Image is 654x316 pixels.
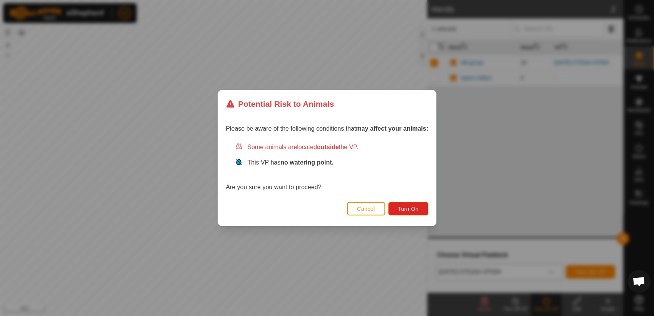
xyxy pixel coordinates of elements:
div: Some animals are [235,143,428,152]
span: Cancel [357,206,375,212]
span: Turn On [398,206,419,212]
button: Turn On [388,202,428,215]
div: Potential Risk to Animals [226,98,334,110]
span: located the VP. [297,144,358,150]
strong: no watering point. [280,159,334,166]
div: Are you sure you want to proceed? [226,143,428,192]
button: Cancel [347,202,385,215]
strong: outside [317,144,339,150]
span: Please be aware of the following conditions that [226,125,428,132]
div: Open chat [627,270,651,293]
strong: may affect your animals: [356,125,428,132]
span: This VP has [247,159,334,166]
